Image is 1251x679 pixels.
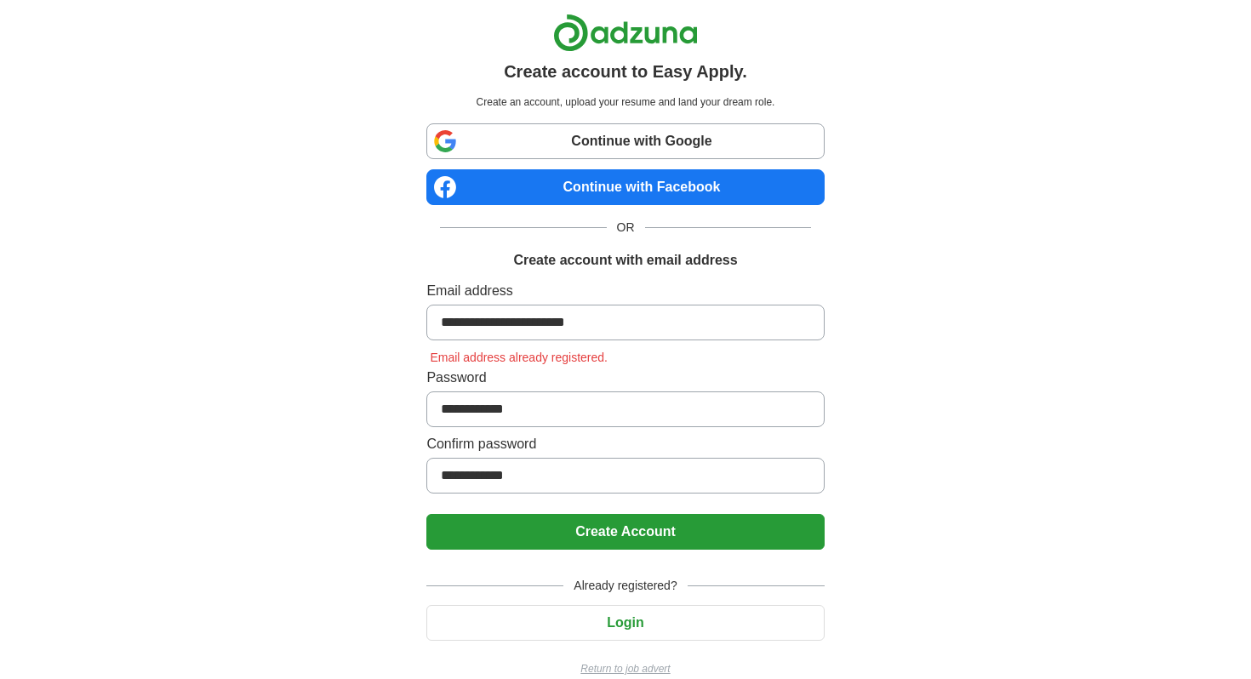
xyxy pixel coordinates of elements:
[426,368,824,388] label: Password
[513,250,737,271] h1: Create account with email address
[426,661,824,676] a: Return to job advert
[426,605,824,641] button: Login
[426,351,611,364] span: Email address already registered.
[607,219,645,237] span: OR
[426,169,824,205] a: Continue with Facebook
[426,123,824,159] a: Continue with Google
[430,94,820,110] p: Create an account, upload your resume and land your dream role.
[563,577,687,595] span: Already registered?
[426,281,824,301] label: Email address
[504,59,747,84] h1: Create account to Easy Apply.
[553,14,698,52] img: Adzuna logo
[426,514,824,550] button: Create Account
[426,615,824,630] a: Login
[426,434,824,454] label: Confirm password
